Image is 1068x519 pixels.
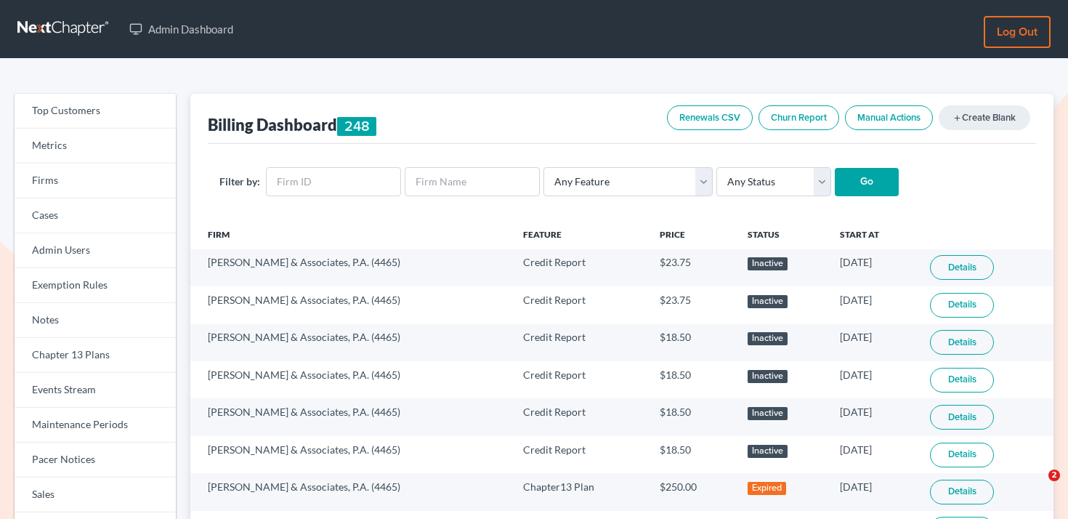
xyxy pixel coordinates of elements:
td: Chapter13 Plan [511,473,648,510]
a: Metrics [15,129,176,164]
th: Feature [511,220,648,249]
td: Credit Report [511,324,648,361]
td: Credit Report [511,398,648,435]
td: [PERSON_NAME] & Associates, P.A. (4465) [190,361,511,398]
th: Start At [828,220,919,249]
a: Renewals CSV [667,105,753,130]
a: Events Stream [15,373,176,408]
span: 2 [1048,470,1060,481]
th: Price [648,220,735,249]
a: Cases [15,198,176,233]
td: $23.75 [648,249,735,286]
td: [PERSON_NAME] & Associates, P.A. (4465) [190,324,511,361]
a: Details [930,255,994,280]
a: Admin Dashboard [122,16,240,42]
div: Inactive [748,407,788,420]
label: Filter by: [219,174,260,189]
td: $18.50 [648,436,735,473]
a: Details [930,330,994,355]
a: Chapter 13 Plans [15,338,176,373]
td: [DATE] [828,249,919,286]
a: Details [930,480,994,504]
td: [DATE] [828,473,919,510]
div: Inactive [748,295,788,308]
a: Admin Users [15,233,176,268]
td: [PERSON_NAME] & Associates, P.A. (4465) [190,398,511,435]
td: [DATE] [828,398,919,435]
a: Exemption Rules [15,268,176,303]
td: [PERSON_NAME] & Associates, P.A. (4465) [190,473,511,510]
a: Firms [15,164,176,198]
td: Credit Report [511,361,648,398]
td: Credit Report [511,286,648,323]
td: [DATE] [828,436,919,473]
a: Maintenance Periods [15,408,176,443]
a: Log out [984,16,1051,48]
a: Notes [15,303,176,338]
td: $18.50 [648,361,735,398]
td: $23.75 [648,286,735,323]
i: add [952,113,962,123]
td: [DATE] [828,286,919,323]
div: Billing Dashboard [208,114,377,136]
td: [PERSON_NAME] & Associates, P.A. (4465) [190,249,511,286]
a: Details [930,293,994,318]
td: $18.50 [648,324,735,361]
div: Inactive [748,445,788,458]
a: Manual Actions [845,105,933,130]
td: [PERSON_NAME] & Associates, P.A. (4465) [190,436,511,473]
input: Go [835,168,899,197]
th: Status [736,220,828,249]
td: Credit Report [511,249,648,286]
a: Details [930,443,994,467]
div: Inactive [748,332,788,345]
div: 248 [337,117,377,136]
td: Credit Report [511,436,648,473]
td: [DATE] [828,361,919,398]
td: [PERSON_NAME] & Associates, P.A. (4465) [190,286,511,323]
div: Expired [748,482,787,495]
td: $18.50 [648,398,735,435]
a: Details [930,405,994,430]
input: Firm ID [266,167,401,196]
input: Firm Name [405,167,540,196]
a: Details [930,368,994,393]
a: Top Customers [15,94,176,129]
div: Inactive [748,257,788,270]
a: Churn Report [758,105,839,130]
a: Pacer Notices [15,443,176,478]
td: $250.00 [648,473,735,510]
div: Inactive [748,370,788,383]
th: Firm [190,220,511,249]
a: Sales [15,478,176,512]
iframe: Intercom live chat [1019,470,1053,504]
td: [DATE] [828,324,919,361]
a: addCreate Blank [939,105,1030,130]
